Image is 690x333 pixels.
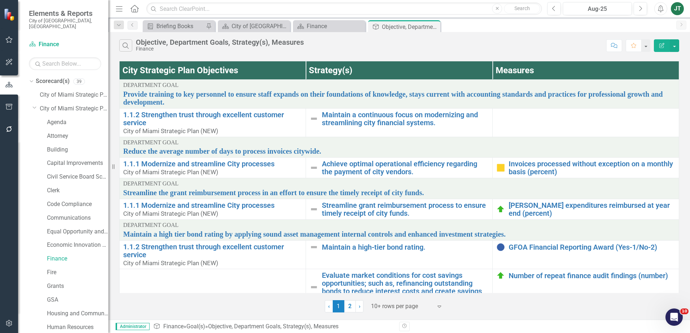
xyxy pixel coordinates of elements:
div: Finance [136,46,304,52]
button: Aug-25 [563,2,632,15]
a: Invoices processed without exception on a monthly basis (percent) [509,160,675,176]
a: Civil Service Board Scorecard [47,173,108,181]
a: Finance [29,40,101,49]
a: Finance [47,255,108,263]
div: Department Goal [123,82,675,88]
a: [PERSON_NAME] expenditures reimbursed at year end (percent) [509,201,675,217]
div: Department Goal [123,180,675,187]
td: Double-Click to Edit Right Click for Context Menu [120,178,679,199]
a: Briefing Books [145,22,204,31]
td: Double-Click to Edit Right Click for Context Menu [306,108,492,137]
div: Aug-25 [565,5,629,13]
a: Goal(s) [186,323,205,330]
a: Fire [47,268,108,277]
img: Not Defined [310,205,318,214]
div: Objective, Department Goals, Strategy(s), Measures [382,22,439,31]
td: Double-Click to Edit Right Click for Context Menu [120,158,306,178]
a: Scorecard(s) [36,77,70,86]
div: Department Goal [123,139,675,146]
span: City of Miami Strategic Plan (NEW) [123,127,218,135]
button: Search [504,4,540,14]
span: 10 [680,308,689,314]
td: Double-Click to Edit Right Click for Context Menu [120,108,306,137]
a: GSA [47,296,108,304]
img: No Information [496,243,505,251]
td: Double-Click to Edit Right Click for Context Menu [306,269,492,305]
a: Maintain a high tier bond rating by applying sound asset management internal controls and enhance... [123,230,675,238]
a: Building [47,146,108,154]
span: 1 [333,300,344,312]
td: Double-Click to Edit Right Click for Context Menu [492,158,679,178]
span: City of Miami Strategic Plan (NEW) [123,259,218,267]
td: Double-Click to Edit Right Click for Context Menu [120,137,679,158]
img: Caution [496,163,505,172]
input: Search Below... [29,57,101,70]
a: 1.1.2 Strengthen trust through excellent customer service [123,111,302,127]
img: On Target [496,271,505,280]
a: Code Compliance [47,200,108,209]
div: Objective, Department Goals, Strategy(s), Measures [208,323,338,330]
a: Human Resources [47,323,108,332]
iframe: Intercom live chat [665,308,683,326]
small: City of [GEOGRAPHIC_DATA], [GEOGRAPHIC_DATA] [29,18,101,30]
a: 2 [344,300,356,312]
a: City of [GEOGRAPHIC_DATA] [220,22,288,31]
span: ‹ [328,303,330,310]
a: Number of repeat finance audit findings (number) [509,272,675,280]
td: Double-Click to Edit Right Click for Context Menu [120,240,306,269]
a: 1.1.1 Modernize and streamline City processes [123,160,302,168]
a: Reduce the average number of days to process invoices citywide. [123,147,675,155]
img: On Target [496,205,505,214]
img: Not Defined [310,283,318,292]
div: Department Goal [123,222,675,228]
a: Streamline grant reimbursement process to ensure timely receipt of city funds. [322,201,488,217]
td: Double-Click to Edit Right Click for Context Menu [120,199,306,220]
a: GFOA Financial Reporting Award (Yes-1/No-2) [509,243,675,251]
a: Communications [47,214,108,222]
span: City of Miami Strategic Plan (NEW) [123,168,218,176]
a: Maintain a high-tier bond rating. [322,243,488,251]
img: ClearPoint Strategy [3,8,17,21]
a: Attorney [47,132,108,140]
button: JT [671,2,684,15]
div: » » [153,323,394,331]
a: Grants [47,282,108,290]
span: City of Miami Strategic Plan (NEW) [123,210,218,217]
a: Equal Opportunity and Diversity Programs [47,228,108,236]
img: Not Defined [310,243,318,251]
a: Economic Innovation and Development [47,241,108,249]
div: 39 [73,78,85,84]
span: › [359,303,361,310]
a: City of Miami Strategic Plan (NEW) [40,105,108,113]
img: Not Defined [310,114,318,123]
td: Double-Click to Edit Right Click for Context Menu [306,158,492,178]
a: 1.1.1 Modernize and streamline City processes [123,201,302,209]
span: Administrator [116,323,150,330]
a: Capital Improvements [47,159,108,167]
a: Agenda [47,118,108,127]
div: Briefing Books [156,22,204,31]
td: Double-Click to Edit Right Click for Context Menu [120,220,679,241]
a: Finance [295,22,363,31]
td: Double-Click to Edit Right Click for Context Menu [120,80,679,109]
a: Maintain a continuous focus on modernizing and streamlining city financial systems. [322,111,488,127]
div: Objective, Department Goals, Strategy(s), Measures [136,38,304,46]
a: City of Miami Strategic Plan [40,91,108,99]
a: Clerk [47,187,108,195]
a: Provide training to key personnel to ensure staff expands on their foundations of knowledge, stay... [123,90,675,106]
a: Achieve optimal operational efficiency regarding the payment of city vendors. [322,160,488,176]
div: City of [GEOGRAPHIC_DATA] [232,22,288,31]
td: Double-Click to Edit Right Click for Context Menu [306,240,492,269]
a: Finance [163,323,184,330]
td: Double-Click to Edit Right Click for Context Menu [306,199,492,220]
img: Not Defined [310,163,318,172]
span: Elements & Reports [29,9,101,18]
input: Search ClearPoint... [146,3,542,15]
a: 1.1.2 Strengthen trust through excellent customer service [123,243,302,259]
a: Streamline the grant reimbursement process in an effort to ensure the timely receipt of city funds. [123,189,675,197]
div: Finance [307,22,363,31]
span: Search [514,5,530,11]
a: Housing and Community Development [47,310,108,318]
a: Evaluate market conditions for cost savings opportunities; such as, refinancing outstanding bonds... [322,271,488,303]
